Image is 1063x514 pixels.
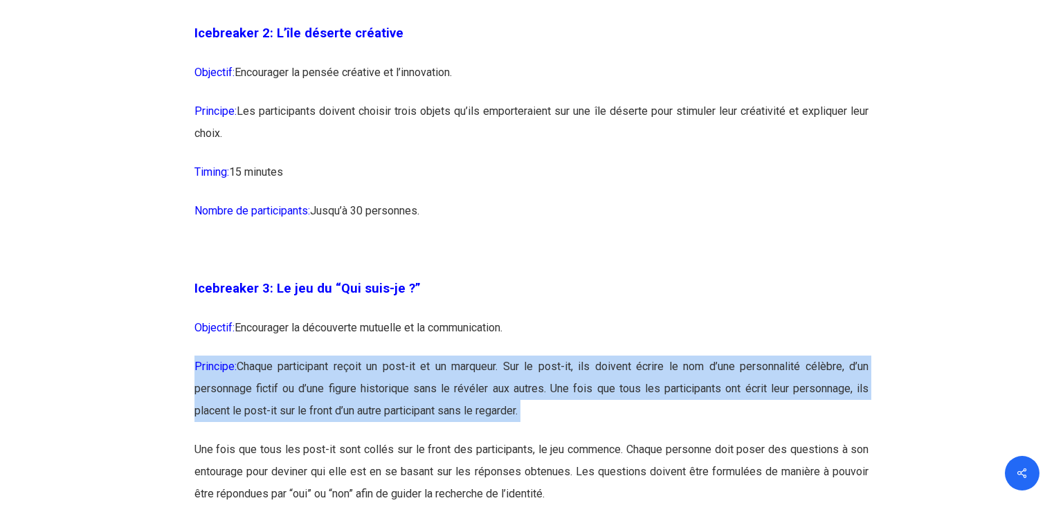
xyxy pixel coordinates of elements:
p: Chaque participant reçoit un post-it et un marqueur. Sur le post-it, ils doivent écrire le nom d’... [194,356,869,439]
span: Timing: [194,165,229,178]
span: Principe: [194,360,237,373]
span: Nombre de participants: [194,204,310,217]
p: Les participants doivent choisir trois objets qu’ils emporteraient sur une île déserte pour stimu... [194,100,869,161]
p: 15 minutes [194,161,869,200]
span: Objectif: [194,66,235,79]
span: Icebreaker 2: L’île déserte créative [194,26,403,41]
span: Objectif: [194,321,235,334]
span: Principe: [194,104,237,118]
p: Encourager la découverte mutuelle et la communication. [194,317,869,356]
p: Encourager la pensée créative et l’innovation. [194,62,869,100]
p: Jusqu’à 30 personnes. [194,200,869,239]
span: Icebreaker 3: Le jeu du “Qui suis-je ?” [194,281,421,296]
